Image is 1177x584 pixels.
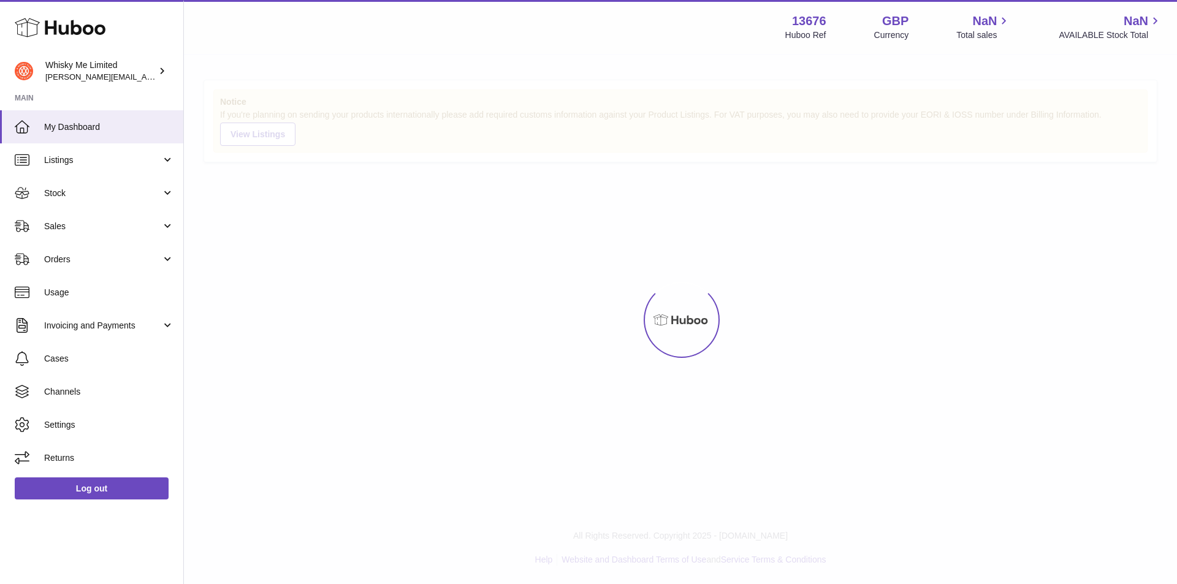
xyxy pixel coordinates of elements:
[44,419,174,431] span: Settings
[44,121,174,133] span: My Dashboard
[44,221,161,232] span: Sales
[874,29,909,41] div: Currency
[44,254,161,265] span: Orders
[956,13,1011,41] a: NaN Total sales
[44,188,161,199] span: Stock
[44,353,174,365] span: Cases
[1124,13,1148,29] span: NaN
[956,29,1011,41] span: Total sales
[785,29,826,41] div: Huboo Ref
[44,154,161,166] span: Listings
[882,13,908,29] strong: GBP
[972,13,997,29] span: NaN
[1059,13,1162,41] a: NaN AVAILABLE Stock Total
[792,13,826,29] strong: 13676
[45,59,156,83] div: Whisky Me Limited
[15,62,33,80] img: frances@whiskyshop.com
[15,477,169,499] a: Log out
[44,452,174,464] span: Returns
[44,287,174,298] span: Usage
[44,386,174,398] span: Channels
[45,72,246,82] span: [PERSON_NAME][EMAIL_ADDRESS][DOMAIN_NAME]
[44,320,161,332] span: Invoicing and Payments
[1059,29,1162,41] span: AVAILABLE Stock Total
